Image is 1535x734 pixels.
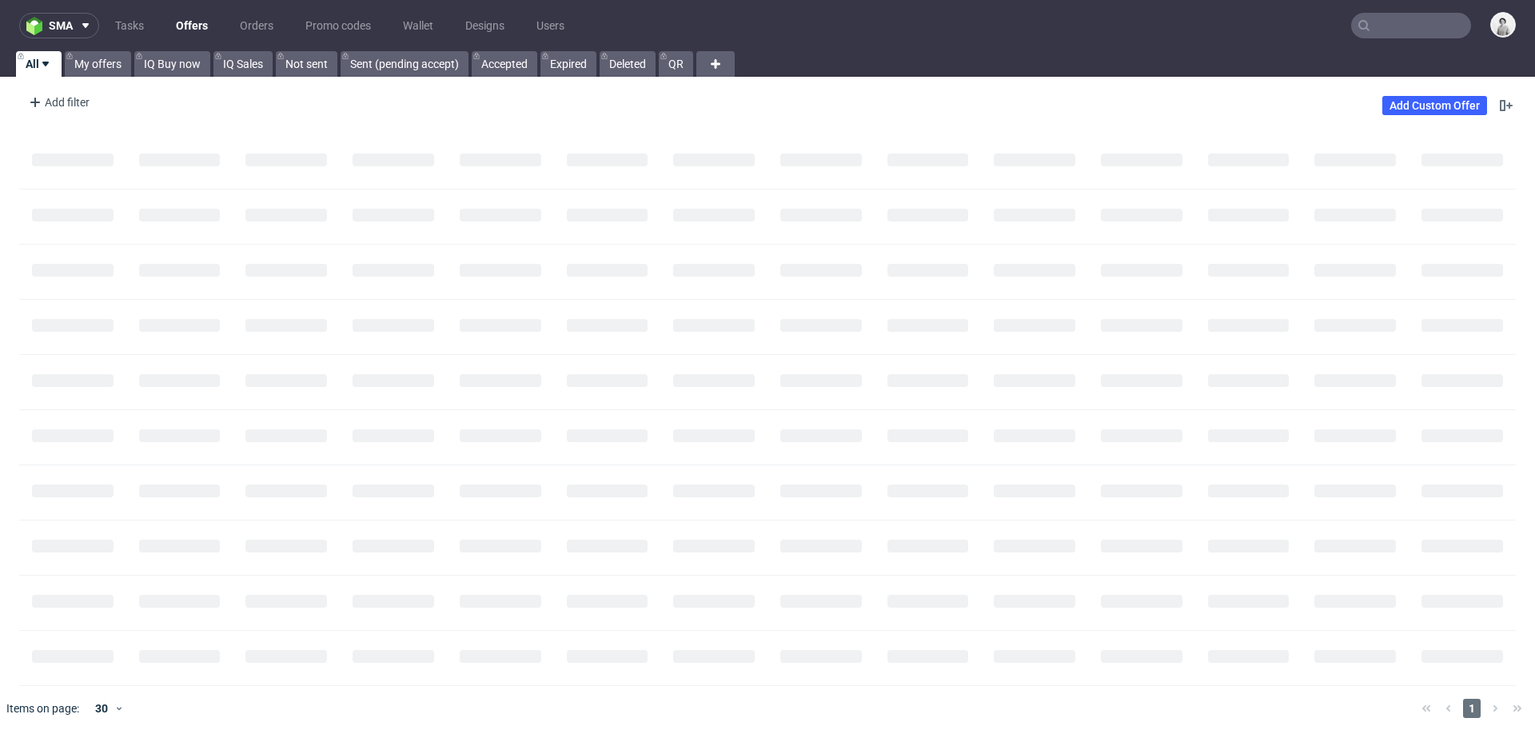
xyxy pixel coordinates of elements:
button: sma [19,13,99,38]
a: Orders [230,13,283,38]
img: Dudek Mariola [1492,14,1514,36]
span: 1 [1463,699,1481,718]
a: Wallet [393,13,443,38]
div: Add filter [22,90,93,115]
a: QR [659,51,693,77]
a: Tasks [106,13,153,38]
a: IQ Sales [213,51,273,77]
span: sma [49,20,73,31]
a: Add Custom Offer [1382,96,1487,115]
span: Items on page: [6,700,79,716]
a: All [16,51,62,77]
div: 30 [86,697,114,720]
a: Expired [540,51,596,77]
a: Sent (pending accept) [341,51,468,77]
a: My offers [65,51,131,77]
a: Users [527,13,574,38]
a: IQ Buy now [134,51,210,77]
a: Designs [456,13,514,38]
a: Accepted [472,51,537,77]
a: Promo codes [296,13,381,38]
img: logo [26,17,49,35]
a: Not sent [276,51,337,77]
a: Offers [166,13,217,38]
a: Deleted [600,51,656,77]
